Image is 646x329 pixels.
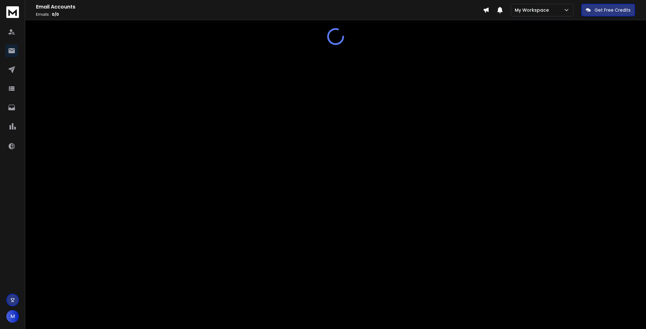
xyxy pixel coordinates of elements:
[515,7,551,13] p: My Workspace
[595,7,631,13] p: Get Free Credits
[6,310,19,323] button: M
[581,4,635,16] button: Get Free Credits
[6,6,19,18] img: logo
[36,12,483,17] p: Emails :
[52,12,59,17] span: 0 / 0
[36,3,483,11] h1: Email Accounts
